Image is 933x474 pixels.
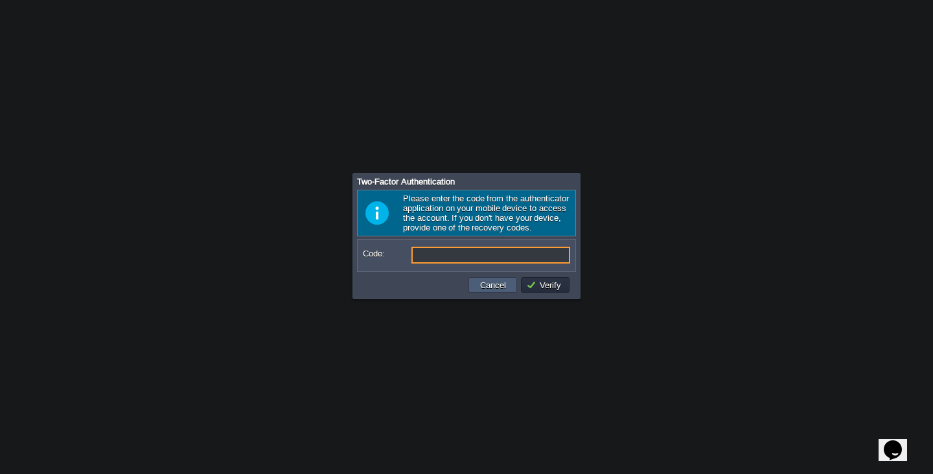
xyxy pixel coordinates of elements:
[526,279,565,291] button: Verify
[363,247,410,260] label: Code:
[357,177,455,186] span: Two-Factor Authentication
[357,190,576,236] div: Please enter the code from the authenticator application on your mobile device to access the acco...
[879,422,920,461] iframe: chat widget
[476,279,510,291] button: Cancel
